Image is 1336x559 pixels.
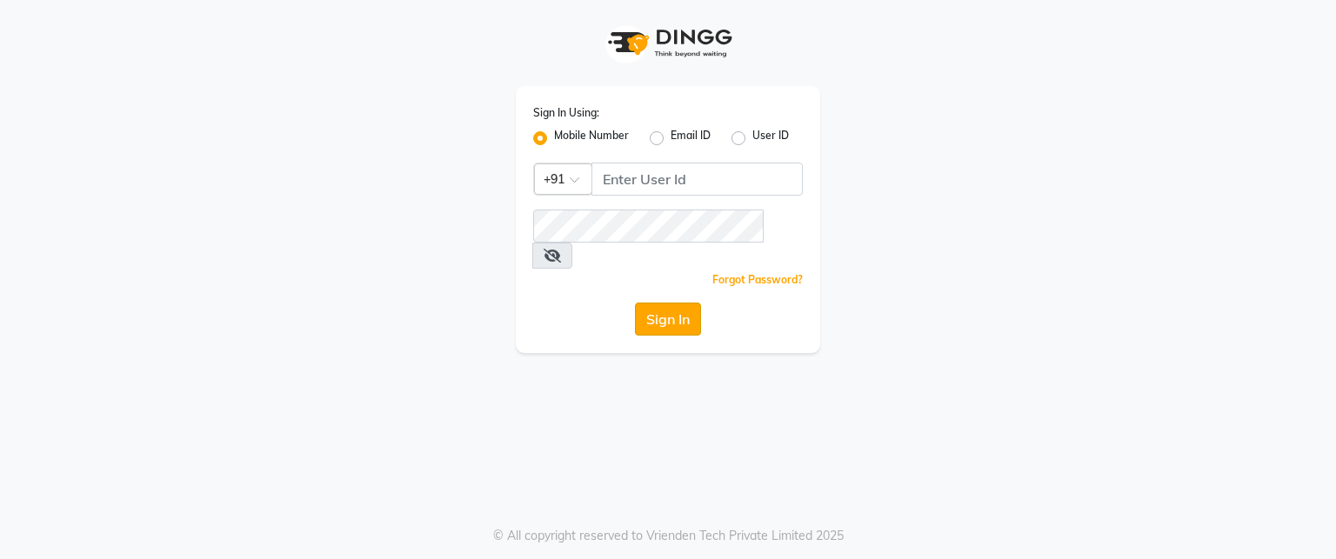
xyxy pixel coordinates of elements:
label: Mobile Number [554,128,629,149]
label: User ID [752,128,789,149]
img: logo1.svg [598,17,738,69]
input: Username [591,163,803,196]
label: Email ID [671,128,711,149]
label: Sign In Using: [533,105,599,121]
input: Username [533,210,764,243]
a: Forgot Password? [712,273,803,286]
button: Sign In [635,303,701,336]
